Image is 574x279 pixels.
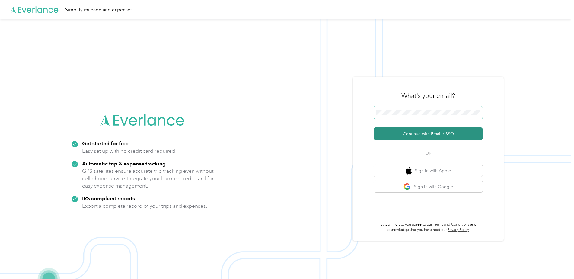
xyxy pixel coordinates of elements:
[448,228,469,232] a: Privacy Policy
[82,160,166,167] strong: Automatic trip & expense tracking
[374,222,483,232] p: By signing up, you agree to our and acknowledge that you have read our .
[82,147,175,155] p: Easy set up with no credit card required
[374,165,483,177] button: apple logoSign in with Apple
[418,150,439,156] span: OR
[403,183,411,191] img: google logo
[401,91,455,100] h3: What's your email?
[433,222,469,227] a: Terms and Conditions
[82,167,214,190] p: GPS satellites ensure accurate trip tracking even without cell phone service. Integrate your bank...
[82,140,129,146] strong: Get started for free
[374,127,483,140] button: Continue with Email / SSO
[82,195,135,201] strong: IRS compliant reports
[406,167,412,175] img: apple logo
[82,202,207,210] p: Export a complete record of your trips and expenses.
[65,6,132,14] div: Simplify mileage and expenses
[374,181,483,193] button: google logoSign in with Google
